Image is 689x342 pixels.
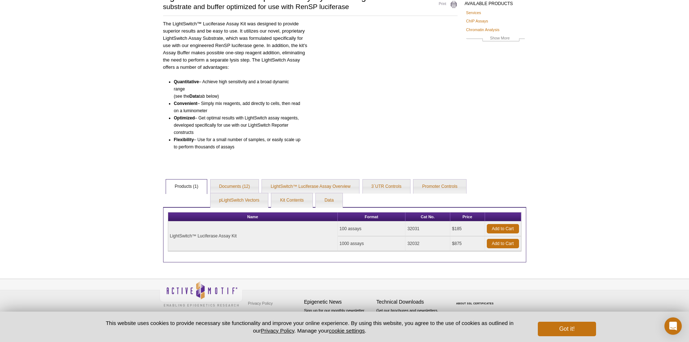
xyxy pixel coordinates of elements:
[163,20,307,71] p: The LightSwitch™ Luciferase Assay Kit was designed to provide superior results and be easy to use...
[316,193,342,208] a: Data
[210,193,268,208] a: pLightSwitch Vectors
[377,299,445,305] h4: Technical Downloads
[271,193,312,208] a: Kit Contents
[450,212,485,221] th: Price
[261,328,294,334] a: Privacy Policy
[174,136,301,151] li: – Use for a small number of samples, or easily scale up to perform thousands of assays
[450,221,485,236] td: $185
[377,308,445,326] p: Get our brochures and newsletters, or request them by mail.
[466,18,488,24] a: ChIP Assays
[538,322,596,336] button: Got it!
[190,94,199,99] b: Data
[262,180,359,194] a: LightSwitch™ Luciferase Assay Overview
[450,236,485,251] td: $875
[174,100,301,114] li: – Simply mix reagents, add directly to cells, then read on a luminometer
[304,299,373,305] h4: Epigenetic News
[174,115,195,121] b: Optimized
[304,308,373,332] p: Sign up for our monthly newsletter highlighting recent publications in the field of epigenetics.
[210,180,259,194] a: Documents (12)
[163,4,423,10] h2: substrate and buffer optimized for use with RenSP luciferase
[93,319,526,334] p: This website uses cookies to provide necessary site functionality and improve your online experie...
[174,78,301,100] li: – Achieve high sensitivity and a broad dynamic range (see the tab below)
[338,236,406,251] td: 1000 assays
[466,26,499,33] a: Chromatin Analysis
[487,239,519,248] a: Add to Cart
[405,221,450,236] td: 32031
[449,292,503,308] table: Click to Verify - This site chose Symantec SSL for secure e-commerce and confidential communicati...
[466,9,481,16] a: Services
[487,224,519,233] a: Add to Cart
[338,212,406,221] th: Format
[313,20,457,101] iframe: Introduction to the LightSwitch Luciferase Reporter Assay System
[174,137,194,142] b: Flexibility
[246,309,284,320] a: Terms & Conditions
[168,221,338,251] td: LightSwitch™ Luciferase Assay Kit
[246,298,275,309] a: Privacy Policy
[405,212,450,221] th: Cat No.
[168,212,338,221] th: Name
[466,35,525,43] a: Show More
[174,79,199,84] b: Quantitative
[338,221,406,236] td: 100 assays
[329,328,365,334] button: cookie settings
[160,279,243,308] img: Active Motif,
[166,180,207,194] a: Products (1)
[456,302,494,305] a: ABOUT SSL CERTIFICATES
[174,114,301,136] li: – Get optimal results with LightSwitch assay reagents, developed specifically for use with our Li...
[413,180,466,194] a: Promoter Controls
[174,101,197,106] b: Convenient
[405,236,450,251] td: 32032
[363,180,410,194] a: 3´UTR Controls
[664,317,682,335] div: Open Intercom Messenger
[430,1,458,9] a: Print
